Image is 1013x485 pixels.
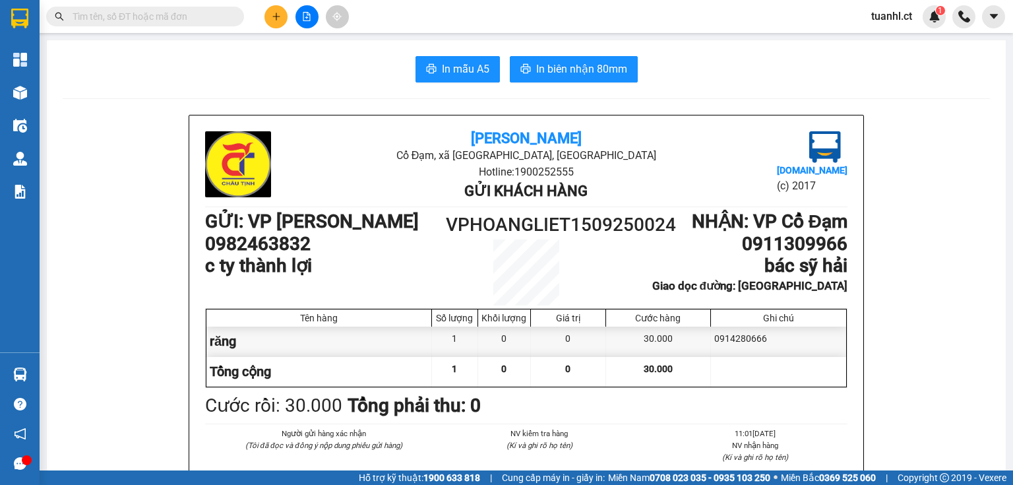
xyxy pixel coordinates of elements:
[415,56,500,82] button: printerIn mẫu A5
[609,313,707,323] div: Cước hàng
[534,313,602,323] div: Giá trị
[348,395,481,416] b: Tổng phải thu: 0
[447,428,631,439] li: NV kiểm tra hàng
[714,313,843,323] div: Ghi chú
[722,453,788,462] i: (Kí và ghi rõ họ tên)
[13,152,27,166] img: warehouse-icon
[809,131,841,163] img: logo.jpg
[205,391,342,420] div: Cước rồi : 30.000
[481,313,527,323] div: Khối lượng
[471,130,582,146] b: [PERSON_NAME]
[245,441,402,450] i: (Tôi đã đọc và đồng ý nộp dung phiếu gửi hàng)
[650,472,770,483] strong: 0708 023 035 - 0935 103 250
[531,327,606,356] div: 0
[536,61,627,77] span: In biên nhận 80mm
[205,131,271,197] img: logo.jpg
[435,313,474,323] div: Số lượng
[781,470,876,485] span: Miền Bắc
[940,473,949,482] span: copyright
[423,472,480,483] strong: 1900 633 818
[644,364,673,374] span: 30.000
[332,12,342,21] span: aim
[506,441,572,450] i: (Kí và ghi rõ họ tên)
[608,470,770,485] span: Miền Nam
[206,327,432,356] div: răng
[205,233,446,255] h1: 0982463832
[302,12,311,21] span: file-add
[14,428,26,440] span: notification
[886,470,888,485] span: |
[14,398,26,410] span: question-circle
[210,364,271,379] span: Tổng cộng
[988,11,1000,22] span: caret-down
[13,185,27,199] img: solution-icon
[478,327,531,356] div: 0
[426,63,437,76] span: printer
[326,5,349,28] button: aim
[929,11,940,22] img: icon-new-feature
[231,428,415,439] li: Người gửi hàng xác nhận
[13,86,27,100] img: warehouse-icon
[501,364,506,374] span: 0
[11,9,28,28] img: logo-vxr
[777,165,847,176] b: [DOMAIN_NAME]
[446,210,607,240] h1: VPHOANGLIET1509250024
[692,210,847,232] b: NHẬN : VP Cổ Đạm
[663,439,847,451] li: NV nhận hàng
[55,12,64,21] span: search
[502,470,605,485] span: Cung cấp máy in - giấy in:
[264,5,288,28] button: plus
[663,428,847,439] li: 11:01[DATE]
[606,327,711,356] div: 30.000
[510,56,638,82] button: printerIn biên nhận 80mm
[774,475,778,480] span: ⚪️
[13,53,27,67] img: dashboard-icon
[295,5,319,28] button: file-add
[490,470,492,485] span: |
[565,364,570,374] span: 0
[607,255,847,277] h1: bác sỹ hải
[359,470,480,485] span: Hỗ trợ kỹ thuật:
[464,183,588,199] b: Gửi khách hàng
[607,233,847,255] h1: 0911309966
[312,147,740,164] li: Cổ Đạm, xã [GEOGRAPHIC_DATA], [GEOGRAPHIC_DATA]
[205,255,446,277] h1: c ty thành lợi
[13,368,27,381] img: warehouse-icon
[711,327,846,356] div: 0914280666
[73,9,228,24] input: Tìm tên, số ĐT hoặc mã đơn
[777,178,847,194] li: (c) 2017
[432,327,478,356] div: 1
[819,472,876,483] strong: 0369 525 060
[936,6,945,15] sup: 1
[938,6,942,15] span: 1
[982,5,1005,28] button: caret-down
[520,63,531,76] span: printer
[958,11,970,22] img: phone-icon
[452,364,457,374] span: 1
[13,119,27,133] img: warehouse-icon
[272,12,281,21] span: plus
[652,279,847,292] b: Giao dọc đường: [GEOGRAPHIC_DATA]
[205,210,419,232] b: GỬI : VP [PERSON_NAME]
[861,8,923,24] span: tuanhl.ct
[14,457,26,470] span: message
[312,164,740,180] li: Hotline: 1900252555
[210,313,428,323] div: Tên hàng
[442,61,489,77] span: In mẫu A5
